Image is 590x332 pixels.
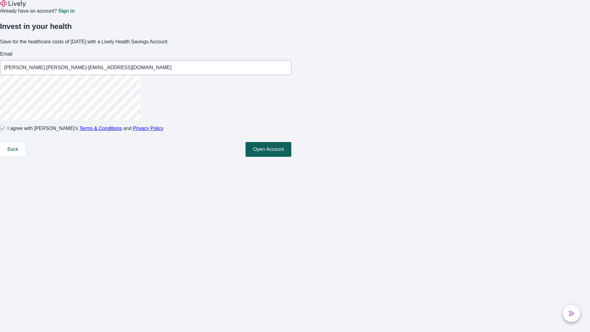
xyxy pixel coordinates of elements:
[79,126,122,131] a: Terms & Conditions
[58,9,74,14] a: Sign in
[246,142,291,157] button: Open Account
[7,125,163,132] span: I agree with [PERSON_NAME]’s and
[568,310,575,317] svg: Lively AI Assistant
[563,305,580,322] button: chat
[133,126,164,131] a: Privacy Policy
